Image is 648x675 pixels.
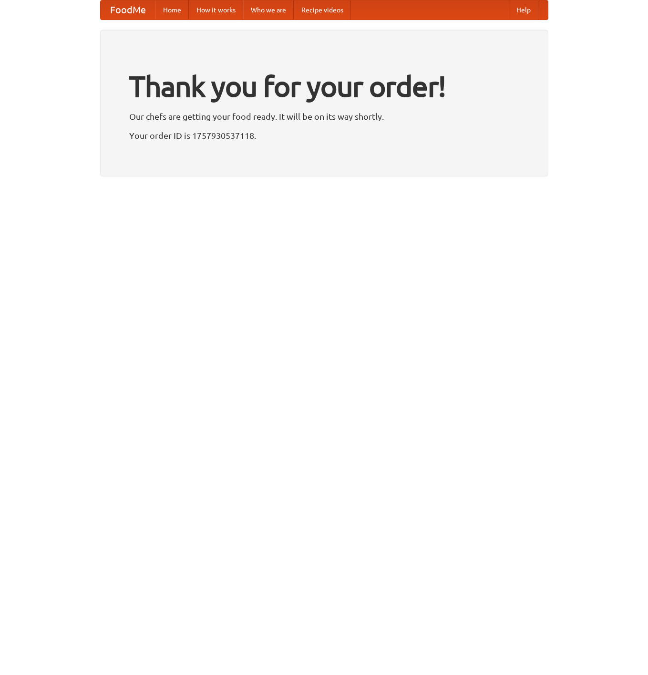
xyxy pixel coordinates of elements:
p: Our chefs are getting your food ready. It will be on its way shortly. [129,109,519,124]
a: How it works [189,0,243,20]
a: Help [509,0,538,20]
p: Your order ID is 1757930537118. [129,128,519,143]
a: Home [155,0,189,20]
a: FoodMe [101,0,155,20]
a: Who we are [243,0,294,20]
a: Recipe videos [294,0,351,20]
h1: Thank you for your order! [129,63,519,109]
